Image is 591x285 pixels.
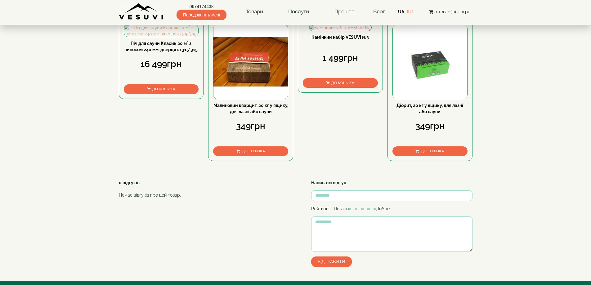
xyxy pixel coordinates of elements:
div: 349грн [213,120,288,132]
span: До кошика [421,149,444,153]
a: Камінний набір VESUVI №3 [311,35,369,40]
a: Піч для сауни Класик 20 м³ з виносом 240 мм, дверцята 315*315 [124,41,198,52]
a: 0674174438 [177,3,226,10]
a: Про нас [328,5,360,19]
img: Діорит, 20 кг у ящику, для лазні або сауни [393,24,467,99]
img: Камінний набір VESUVI №3 [309,24,371,31]
strong: Написати відгук [311,180,346,185]
button: До кошика [213,146,288,156]
a: RU [407,9,413,14]
div: 16 499грн [124,58,199,70]
span: До кошика [331,81,354,85]
img: Малиновий кварцит, 20 кг у ящику, для лазні або сауни [213,24,288,99]
a: UA [398,9,404,14]
div: : [119,180,296,201]
div: Рейтинг: Погано Добре [311,206,472,212]
a: Послуги [282,5,315,19]
span: До кошика [242,149,265,153]
img: Піч для сауни Класик 20 м³ з виносом 240 мм, дверцята 315*315 [124,24,199,37]
button: До кошика [124,84,199,94]
button: До кошика [392,146,468,156]
strong: 0 відгуків [119,180,140,185]
a: Товари [240,5,269,19]
a: Малиновий кварцит, 20 кг у ящику, для лазні або сауни [213,103,288,114]
div: 349грн [392,120,468,132]
a: Діорит, 20 кг у ящику, для лазні або сауни [396,103,463,114]
div: 1 499грн [303,52,378,64]
span: До кошика [152,87,175,91]
span: Передзвоніть мені [177,10,226,20]
button: Відправити [311,256,352,267]
button: 0 товар(ів) - 0грн [427,8,472,15]
img: Завод VESUVI [119,3,164,20]
div: : [311,180,472,186]
span: 0 товар(ів) - 0грн [434,9,470,14]
p: Немає відгуків про цей товар. [119,192,296,198]
button: До кошика [303,78,378,88]
a: Блог [373,8,385,15]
